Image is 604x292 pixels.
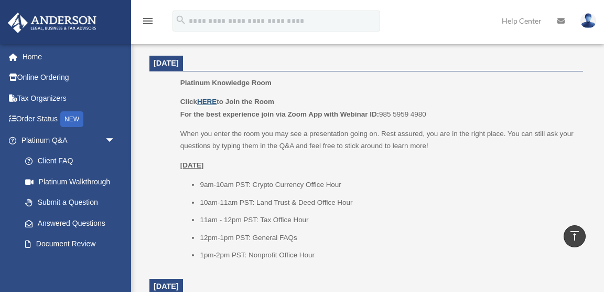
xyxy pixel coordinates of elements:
a: Document Review [15,234,131,255]
a: Tax Organizers [7,88,131,109]
a: Answered Questions [15,213,131,234]
p: When you enter the room you may see a presentation going on. Rest assured, you are in the right p... [180,128,576,152]
li: 10am-11am PST: Land Trust & Deed Office Hour [200,196,576,209]
a: Submit a Question [15,192,131,213]
b: For the best experience join via Zoom App with Webinar ID: [180,110,379,118]
a: Order StatusNEW [7,109,131,130]
u: [DATE] [180,161,204,169]
span: [DATE] [154,282,179,290]
a: menu [142,18,154,27]
a: Client FAQ [15,151,131,172]
li: 12pm-1pm PST: General FAQs [200,232,576,244]
i: menu [142,15,154,27]
li: 1pm-2pm PST: Nonprofit Office Hour [200,249,576,262]
a: Platinum Knowledge Room [15,254,126,288]
a: Home [7,46,131,67]
a: Platinum Walkthrough [15,171,131,192]
span: [DATE] [154,59,179,67]
a: HERE [197,98,217,106]
img: User Pic [580,13,596,28]
a: Platinum Q&Aarrow_drop_down [7,130,131,151]
span: arrow_drop_down [105,130,126,151]
i: vertical_align_top [568,230,581,242]
a: Online Ordering [7,67,131,88]
p: 985 5959 4980 [180,96,576,120]
img: Anderson Advisors Platinum Portal [5,13,100,33]
li: 11am - 12pm PST: Tax Office Hour [200,214,576,226]
li: 9am-10am PST: Crypto Currency Office Hour [200,179,576,191]
b: Click to Join the Room [180,98,274,106]
i: search [175,14,187,26]
div: NEW [60,111,83,127]
span: Platinum Knowledge Room [180,79,272,87]
a: vertical_align_top [564,225,586,247]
